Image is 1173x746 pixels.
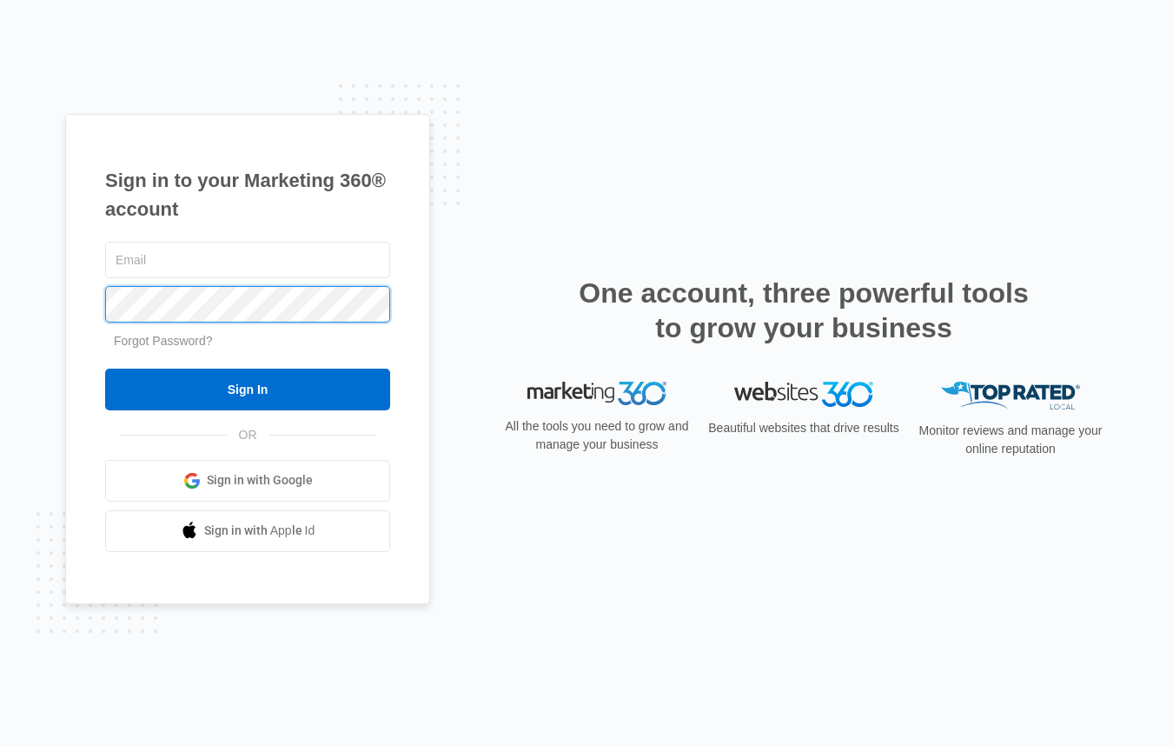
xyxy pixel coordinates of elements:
input: Email [105,242,390,278]
span: Sign in with Google [207,471,313,490]
input: Sign In [105,369,390,410]
a: Forgot Password? [114,334,213,348]
img: Marketing 360 [527,382,666,406]
span: OR [227,426,269,444]
h1: Sign in to your Marketing 360® account [105,166,390,223]
a: Sign in with Google [105,460,390,502]
img: Websites 360 [734,382,873,407]
span: Sign in with Apple Id [204,522,315,540]
p: All the tools you need to grow and manage your business [500,417,694,454]
p: Beautiful websites that drive results [706,419,901,437]
h2: One account, three powerful tools to grow your business [573,276,1034,345]
img: Top Rated Local [941,382,1080,410]
a: Sign in with Apple Id [105,510,390,552]
p: Monitor reviews and manage your online reputation [913,422,1108,458]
